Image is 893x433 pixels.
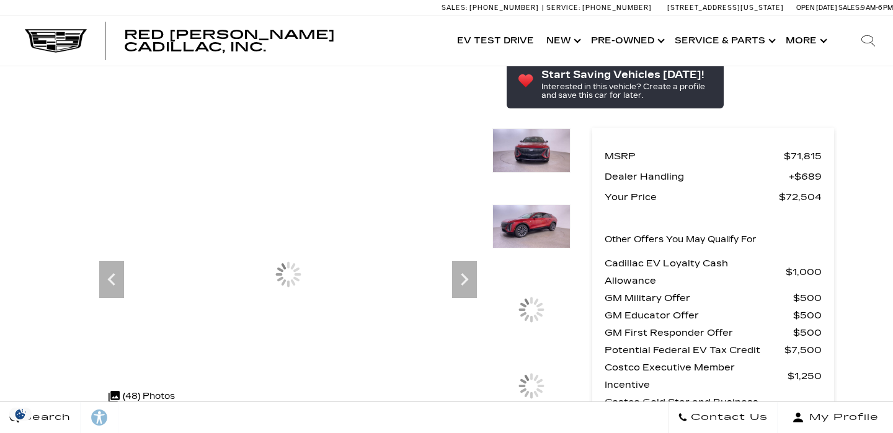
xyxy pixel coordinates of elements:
[605,255,822,289] a: Cadillac EV Loyalty Cash Allowance $1,000
[124,27,335,55] span: Red [PERSON_NAME] Cadillac, Inc.
[99,261,124,298] div: Previous
[786,263,822,281] span: $1,000
[542,4,655,11] a: Service: [PHONE_NUMBER]
[784,341,822,359] span: $7,500
[605,168,789,185] span: Dealer Handling
[605,147,784,165] span: MSRP
[6,408,35,421] section: Click to Open Cookie Consent Modal
[605,188,779,206] span: Your Price
[780,16,831,66] button: More
[793,324,822,341] span: $500
[605,147,822,165] a: MSRP $71,815
[124,28,438,53] a: Red [PERSON_NAME] Cadillac, Inc.
[605,289,822,307] a: GM Military Offer $500
[605,188,822,206] a: Your Price $72,504
[793,307,822,324] span: $500
[605,307,793,324] span: GM Educator Offer
[605,359,788,393] span: Costco Executive Member Incentive
[788,367,822,385] span: $1,250
[469,4,539,12] span: [PHONE_NUMBER]
[19,409,71,426] span: Search
[546,4,580,12] span: Service:
[451,16,540,66] a: EV Test Drive
[669,16,780,66] a: Service & Parts
[605,168,822,185] a: Dealer Handling $689
[838,4,861,12] span: Sales:
[793,289,822,307] span: $500
[102,382,181,411] div: (48) Photos
[605,324,822,341] a: GM First Responder Offer $500
[668,402,778,433] a: Contact Us
[582,4,652,12] span: [PHONE_NUMBER]
[779,188,822,206] span: $72,504
[605,341,822,359] a: Potential Federal EV Tax Credit $7,500
[442,4,468,12] span: Sales:
[605,289,793,307] span: GM Military Offer
[688,409,768,426] span: Contact Us
[796,4,837,12] span: Open [DATE]
[789,168,822,185] span: $689
[442,4,542,11] a: Sales: [PHONE_NUMBER]
[605,255,786,289] span: Cadillac EV Loyalty Cash Allowance
[667,4,784,12] a: [STREET_ADDRESS][US_STATE]
[605,231,757,248] p: Other Offers You May Qualify For
[452,261,477,298] div: Next
[605,307,822,324] a: GM Educator Offer $500
[605,341,784,359] span: Potential Federal EV Tax Credit
[804,409,879,426] span: My Profile
[585,16,669,66] a: Pre-Owned
[605,359,822,393] a: Costco Executive Member Incentive $1,250
[492,204,571,249] img: New 2025 Radiant Red Tintcoat Cadillac Sport 2 image 4
[605,393,786,428] span: Costco Gold Star and Business Member Incentive
[605,324,793,341] span: GM First Responder Offer
[778,402,893,433] button: Open user profile menu
[25,29,87,53] img: Cadillac Dark Logo with Cadillac White Text
[605,393,822,428] a: Costco Gold Star and Business Member Incentive $1,000
[861,4,893,12] span: 9 AM-6 PM
[6,408,35,421] img: Opt-Out Icon
[540,16,585,66] a: New
[784,147,822,165] span: $71,815
[492,128,571,173] img: New 2025 Radiant Red Tintcoat Cadillac Sport 2 image 3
